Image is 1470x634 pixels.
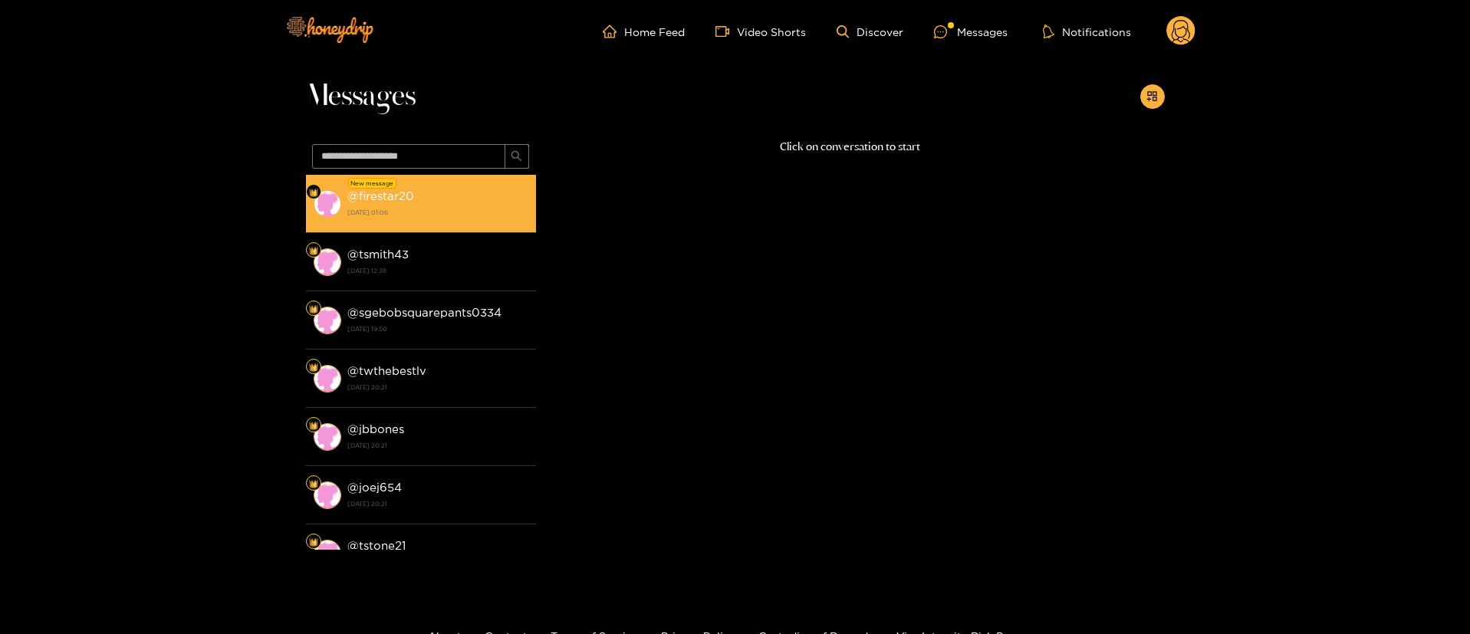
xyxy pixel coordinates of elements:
[347,481,402,494] strong: @ joej654
[309,537,318,547] img: Fan Level
[347,189,414,202] strong: @ firestar20
[837,25,903,38] a: Discover
[1038,24,1136,39] button: Notifications
[309,479,318,488] img: Fan Level
[314,423,341,451] img: conversation
[347,497,528,511] strong: [DATE] 20:21
[309,304,318,314] img: Fan Level
[314,307,341,334] img: conversation
[309,421,318,430] img: Fan Level
[934,23,1008,41] div: Messages
[348,178,396,189] div: New message
[603,25,624,38] span: home
[314,481,341,509] img: conversation
[306,78,416,115] span: Messages
[314,248,341,276] img: conversation
[347,439,528,452] strong: [DATE] 20:21
[347,539,406,552] strong: @ tstone21
[347,422,404,435] strong: @ jbbones
[1140,84,1165,109] button: appstore-add
[309,363,318,372] img: Fan Level
[314,365,341,393] img: conversation
[536,138,1165,156] p: Click on conversation to start
[314,190,341,218] img: conversation
[715,25,737,38] span: video-camera
[505,144,529,169] button: search
[347,322,528,336] strong: [DATE] 19:50
[603,25,685,38] a: Home Feed
[1146,90,1158,103] span: appstore-add
[347,364,426,377] strong: @ twthebestlv
[347,306,502,319] strong: @ sgebobsquarepants0334
[715,25,806,38] a: Video Shorts
[347,380,528,394] strong: [DATE] 20:21
[309,188,318,197] img: Fan Level
[347,205,528,219] strong: [DATE] 01:06
[347,248,409,261] strong: @ tsmith43
[314,540,341,567] img: conversation
[347,264,528,278] strong: [DATE] 12:38
[309,246,318,255] img: Fan Level
[511,150,522,163] span: search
